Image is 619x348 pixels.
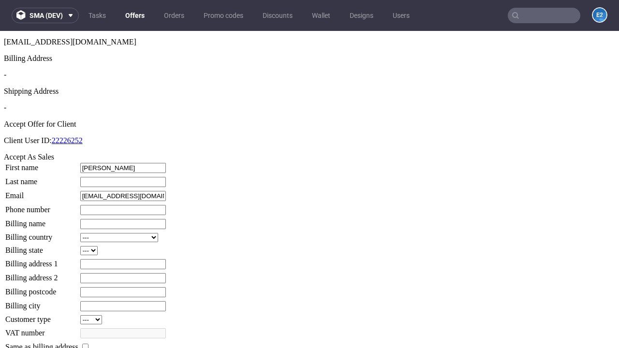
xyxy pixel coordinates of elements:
span: - [4,72,6,81]
td: Billing address 1 [5,228,79,239]
td: Billing address 2 [5,242,79,253]
span: [EMAIL_ADDRESS][DOMAIN_NAME] [4,7,136,15]
td: First name [5,131,79,143]
td: Billing country [5,202,79,212]
span: - [4,40,6,48]
figcaption: e2 [593,8,606,22]
td: Email [5,159,79,171]
a: Wallet [306,8,336,23]
a: Designs [344,8,379,23]
div: Accept Offer for Client [4,89,615,98]
div: Billing Address [4,23,615,32]
div: Shipping Address [4,56,615,65]
td: Billing city [5,270,79,281]
td: Billing state [5,215,79,225]
td: Billing postcode [5,256,79,267]
button: sma (dev) [12,8,79,23]
td: Customer type [5,284,79,294]
span: sma (dev) [29,12,63,19]
td: Last name [5,145,79,157]
a: 22226252 [52,105,83,114]
div: Accept As Sales [4,122,615,130]
a: Discounts [257,8,298,23]
a: Offers [119,8,150,23]
a: Orders [158,8,190,23]
td: Billing name [5,188,79,199]
td: Phone number [5,174,79,185]
a: Promo codes [198,8,249,23]
p: Client User ID: [4,105,615,114]
td: VAT number [5,297,79,308]
td: Same as billing address [5,311,79,321]
a: Tasks [83,8,112,23]
a: Users [387,8,415,23]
